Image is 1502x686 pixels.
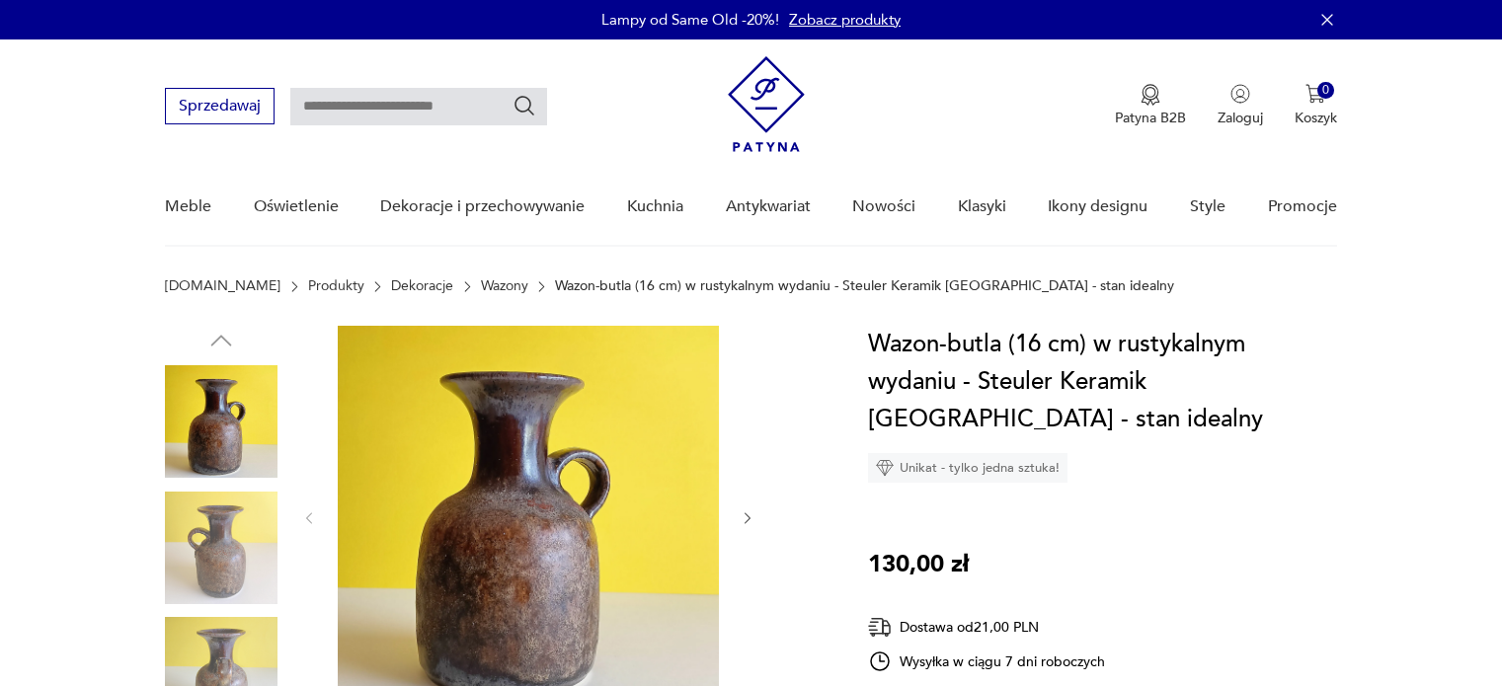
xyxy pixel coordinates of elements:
a: Dekoracje [391,278,453,294]
img: Ikona diamentu [876,459,894,477]
button: Sprzedawaj [165,88,275,124]
img: Ikona koszyka [1305,84,1325,104]
img: Ikona medalu [1141,84,1160,106]
div: 0 [1317,82,1334,99]
button: Patyna B2B [1115,84,1186,127]
p: Lampy od Same Old -20%! [601,10,779,30]
p: 130,00 zł [868,546,969,583]
a: Kuchnia [627,169,683,245]
a: [DOMAIN_NAME] [165,278,280,294]
img: Zdjęcie produktu Wazon-butla (16 cm) w rustykalnym wydaniu - Steuler Keramik Germany - stan idealny [165,365,277,478]
a: Klasyki [958,169,1006,245]
h1: Wazon-butla (16 cm) w rustykalnym wydaniu - Steuler Keramik [GEOGRAPHIC_DATA] - stan idealny [868,326,1337,438]
a: Oświetlenie [254,169,339,245]
p: Koszyk [1295,109,1337,127]
button: Zaloguj [1218,84,1263,127]
p: Patyna B2B [1115,109,1186,127]
a: Ikony designu [1048,169,1147,245]
a: Style [1190,169,1225,245]
button: 0Koszyk [1295,84,1337,127]
a: Promocje [1268,169,1337,245]
img: Ikona dostawy [868,615,892,640]
a: Meble [165,169,211,245]
a: Sprzedawaj [165,101,275,114]
a: Zobacz produkty [789,10,901,30]
a: Nowości [852,169,915,245]
img: Patyna - sklep z meblami i dekoracjami vintage [728,56,805,152]
img: Zdjęcie produktu Wazon-butla (16 cm) w rustykalnym wydaniu - Steuler Keramik Germany - stan idealny [165,492,277,604]
p: Zaloguj [1218,109,1263,127]
div: Dostawa od 21,00 PLN [868,615,1105,640]
p: Wazon-butla (16 cm) w rustykalnym wydaniu - Steuler Keramik [GEOGRAPHIC_DATA] - stan idealny [555,278,1174,294]
button: Szukaj [513,94,536,117]
div: Unikat - tylko jedna sztuka! [868,453,1067,483]
div: Wysyłka w ciągu 7 dni roboczych [868,649,1105,673]
a: Antykwariat [726,169,811,245]
a: Ikona medaluPatyna B2B [1115,84,1186,127]
a: Produkty [308,278,364,294]
a: Wazony [481,278,528,294]
img: Ikonka użytkownika [1230,84,1250,104]
a: Dekoracje i przechowywanie [380,169,585,245]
